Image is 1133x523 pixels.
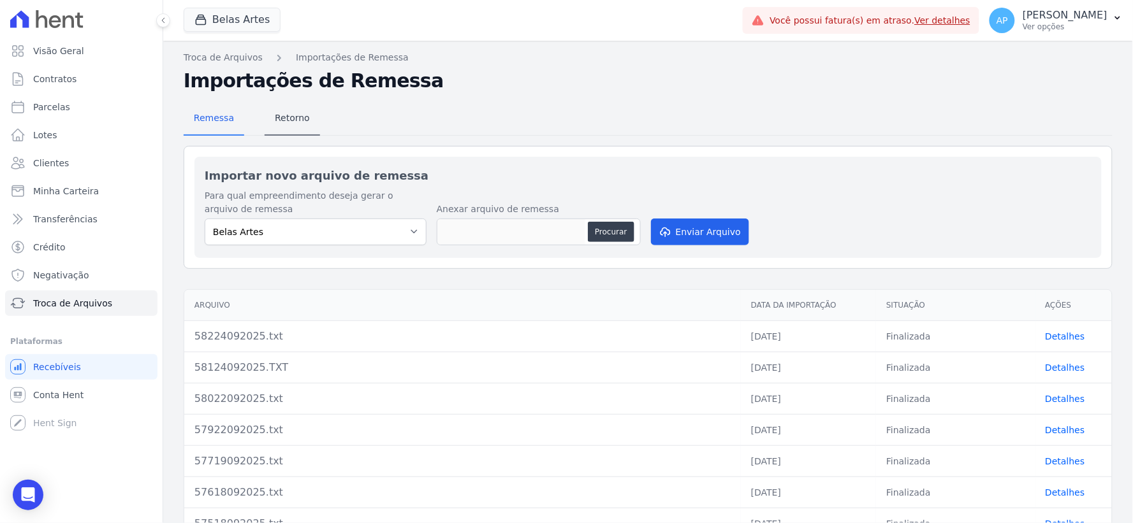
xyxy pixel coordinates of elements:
[5,178,157,204] a: Minha Carteira
[876,352,1035,383] td: Finalizada
[741,352,876,383] td: [DATE]
[184,103,244,136] a: Remessa
[184,51,1113,64] nav: Breadcrumb
[1046,331,1085,341] a: Detalhes
[5,206,157,232] a: Transferências
[33,361,81,373] span: Recebíveis
[437,203,641,216] label: Anexar arquivo de remessa
[184,290,741,321] th: Arquivo
[997,16,1008,25] span: AP
[194,360,731,375] div: 58124092025.TXT
[13,480,43,510] div: Open Intercom Messenger
[194,391,731,406] div: 58022092025.txt
[876,476,1035,508] td: Finalizada
[267,105,318,131] span: Retorno
[194,454,731,469] div: 57719092025.txt
[33,297,112,310] span: Troca de Arquivos
[184,8,281,32] button: Belas Artes
[184,51,263,64] a: Troca de Arquivos
[194,422,731,438] div: 57922092025.txt
[186,105,242,131] span: Remessa
[876,414,1035,445] td: Finalizada
[5,66,157,92] a: Contratos
[33,45,84,57] span: Visão Geral
[205,189,427,216] label: Para qual empreendimento deseja gerar o arquivo de remessa
[1046,362,1085,373] a: Detalhes
[5,234,157,260] a: Crédito
[33,389,84,401] span: Conta Hent
[588,222,634,242] button: Procurar
[10,334,152,349] div: Plataformas
[1046,456,1085,466] a: Detalhes
[194,329,731,344] div: 58224092025.txt
[184,69,1113,92] h2: Importações de Remessa
[741,476,876,508] td: [DATE]
[33,73,77,85] span: Contratos
[651,219,749,245] button: Enviar Arquivo
[741,320,876,352] td: [DATE]
[770,14,970,27] span: Você possui fatura(s) em atraso.
[33,129,57,141] span: Lotes
[741,445,876,476] td: [DATE]
[33,157,69,169] span: Clientes
[5,150,157,176] a: Clientes
[741,290,876,321] th: Data da Importação
[876,445,1035,476] td: Finalizada
[33,241,66,254] span: Crédito
[184,103,320,136] nav: Tab selector
[5,122,157,148] a: Lotes
[1046,487,1085,498] a: Detalhes
[5,262,157,288] a: Negativação
[205,167,1092,184] h2: Importar novo arquivo de remessa
[5,354,157,380] a: Recebíveis
[33,101,70,113] span: Parcelas
[876,290,1035,321] th: Situação
[1023,9,1107,22] p: [PERSON_NAME]
[5,38,157,64] a: Visão Geral
[1046,425,1085,435] a: Detalhes
[194,485,731,500] div: 57618092025.txt
[741,383,876,414] td: [DATE]
[1035,290,1112,321] th: Ações
[265,103,320,136] a: Retorno
[296,51,409,64] a: Importações de Remessa
[33,213,98,226] span: Transferências
[915,15,971,25] a: Ver detalhes
[741,414,876,445] td: [DATE]
[1046,394,1085,404] a: Detalhes
[5,290,157,316] a: Troca de Arquivos
[876,320,1035,352] td: Finalizada
[979,3,1133,38] button: AP [PERSON_NAME] Ver opções
[876,383,1035,414] td: Finalizada
[5,382,157,408] a: Conta Hent
[1023,22,1107,32] p: Ver opções
[5,94,157,120] a: Parcelas
[33,185,99,197] span: Minha Carteira
[33,269,89,282] span: Negativação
